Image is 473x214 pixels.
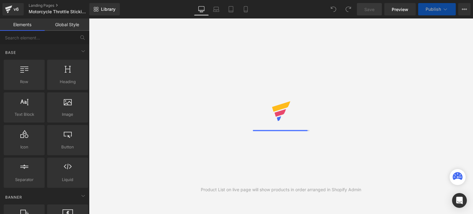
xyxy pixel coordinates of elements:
span: Publish [426,7,441,12]
span: Image [49,111,86,118]
a: Laptop [209,3,224,15]
span: Preview [392,6,408,13]
span: Base [5,50,17,55]
a: Landing Pages [29,3,99,8]
a: v6 [2,3,24,15]
button: More [458,3,471,15]
span: Button [49,144,86,150]
button: Publish [418,3,456,15]
span: Save [364,6,374,13]
span: Banner [5,194,23,200]
div: v6 [12,5,20,13]
a: Desktop [194,3,209,15]
a: Mobile [238,3,253,15]
span: Separator [6,176,43,183]
span: Library [101,6,115,12]
span: Row [6,79,43,85]
span: Icon [6,144,43,150]
a: Tablet [224,3,238,15]
span: Text Block [6,111,43,118]
a: Global Style [45,18,89,31]
span: Heading [49,79,86,85]
span: Motorcycle Throttle Sticking | How to Prevent [29,9,88,14]
div: Open Intercom Messenger [452,193,467,208]
div: Product List on live page will show products in order arranged in Shopify Admin [201,186,361,193]
a: New Library [89,3,120,15]
span: Liquid [49,176,86,183]
button: Undo [327,3,340,15]
button: Redo [342,3,354,15]
a: Preview [384,3,416,15]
